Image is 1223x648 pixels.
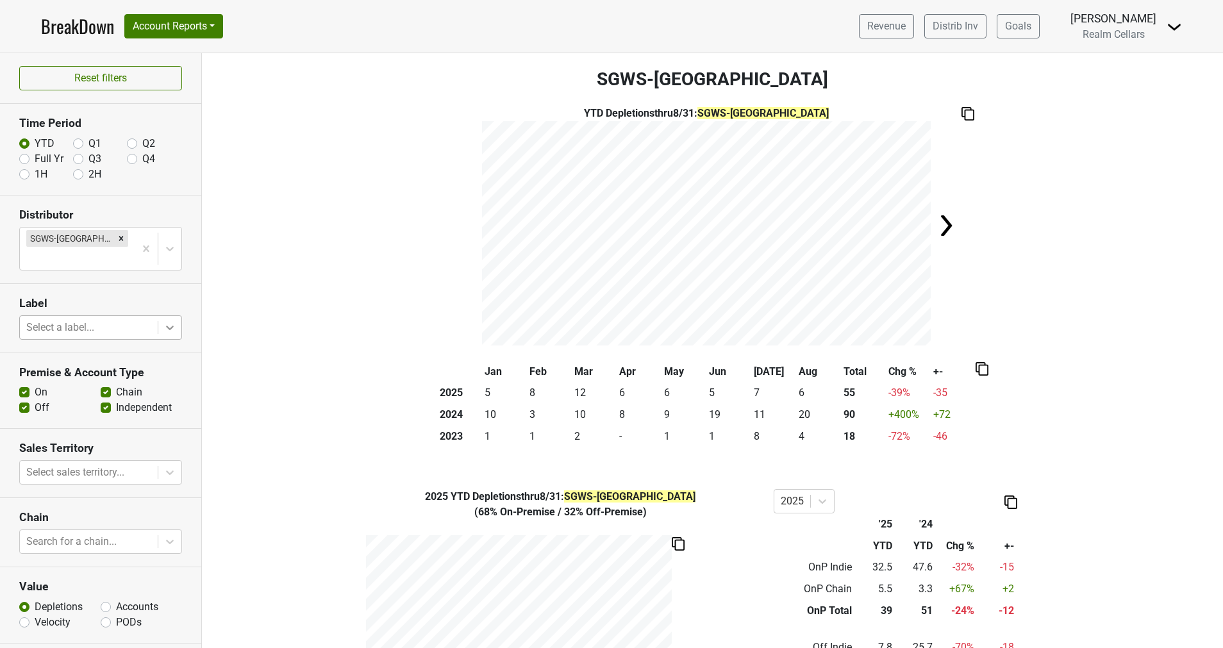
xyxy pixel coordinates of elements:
th: +- [978,535,1017,557]
td: - [617,426,661,447]
button: Account Reports [124,14,223,38]
h3: Chain [19,511,182,524]
label: 2H [88,167,101,182]
label: Velocity [35,615,71,630]
th: 2023 [437,426,482,447]
td: -12 [978,600,1017,622]
h3: Sales Territory [19,442,182,455]
th: '24 [895,513,936,535]
td: 5.5 [854,578,895,600]
label: Q4 [142,151,155,167]
td: 8 [617,404,661,426]
th: Mar [572,361,617,383]
td: -35 [931,383,976,404]
td: 1 [527,426,572,447]
label: Q3 [88,151,101,167]
td: +400 % [886,404,931,426]
th: [DATE] [751,361,796,383]
td: 3.3 [895,578,936,600]
th: '25 [854,513,895,535]
th: May [661,361,706,383]
th: 55 [841,383,886,404]
td: -39 % [886,383,931,404]
th: Total [841,361,886,383]
td: +2 [978,578,1017,600]
h3: Distributor [19,208,182,222]
a: Distrib Inv [924,14,986,38]
th: 2024 [437,404,482,426]
th: YTD [895,535,936,557]
label: Q2 [142,136,155,151]
td: 1 [661,426,706,447]
h3: Time Period [19,117,182,130]
td: 5 [706,383,751,404]
th: Chg % [886,361,931,383]
a: BreakDown [41,13,114,40]
label: PODs [116,615,142,630]
td: 19 [706,404,751,426]
td: +67 % [936,578,978,600]
td: 1 [706,426,751,447]
label: Independent [116,400,172,415]
td: -32 % [936,557,978,579]
td: 8 [751,426,796,447]
td: -46 [931,426,976,447]
h3: Value [19,580,182,594]
img: Arrow right [933,213,959,238]
label: YTD [35,136,54,151]
label: Off [35,400,49,415]
img: Copy to clipboard [976,362,988,376]
th: 2025 [437,383,482,404]
td: 51 [895,600,936,622]
a: Revenue [859,14,914,38]
td: 39 [854,600,895,622]
th: Apr [617,361,661,383]
td: 12 [572,383,617,404]
label: Depletions [35,599,83,615]
th: Aug [796,361,841,383]
td: 32.5 [854,557,895,579]
label: Accounts [116,599,158,615]
td: -24 % [936,600,978,622]
span: SGWS-[GEOGRAPHIC_DATA] [697,107,829,119]
h3: SGWS-[GEOGRAPHIC_DATA] [202,69,1223,90]
td: OnP Indie [774,557,855,579]
td: 6 [796,383,841,404]
th: 90 [841,404,886,426]
div: Remove SGWS-TX [114,230,128,247]
th: Chg % [936,535,978,557]
th: Jan [482,361,527,383]
td: 5 [482,383,527,404]
td: 9 [661,404,706,426]
h3: Label [19,297,182,310]
td: 10 [572,404,617,426]
label: 1H [35,167,47,182]
td: 11 [751,404,796,426]
label: Full Yr [35,151,63,167]
img: Dropdown Menu [1167,19,1182,35]
td: -15 [978,557,1017,579]
td: 8 [527,383,572,404]
td: 6 [661,383,706,404]
td: 10 [482,404,527,426]
td: 1 [482,426,527,447]
th: 18 [841,426,886,447]
div: [PERSON_NAME] [1070,10,1156,27]
td: OnP Total [774,600,855,622]
td: 20 [796,404,841,426]
div: SGWS-[GEOGRAPHIC_DATA] [26,230,114,247]
td: 6 [617,383,661,404]
a: Goals [997,14,1040,38]
div: YTD Depletions thru 8/31 : [357,489,764,504]
td: +72 [931,404,976,426]
td: 7 [751,383,796,404]
th: +- [931,361,976,383]
td: 3 [527,404,572,426]
td: 47.6 [895,557,936,579]
img: Copy to clipboard [672,537,685,551]
button: Reset filters [19,66,182,90]
div: YTD Depletions thru 8/31 : [482,106,931,121]
span: Realm Cellars [1083,28,1145,40]
img: Copy to clipboard [961,107,974,120]
th: Feb [527,361,572,383]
